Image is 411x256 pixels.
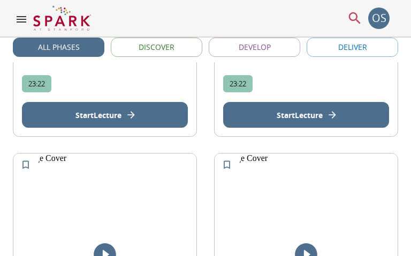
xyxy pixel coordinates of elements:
[223,102,389,128] button: View Lecture
[75,109,121,121] p: Start Lecture
[368,8,390,29] div: OS
[33,5,91,31] img: Logo of SPARK at Stanford
[307,38,398,57] button: Deliver
[223,79,253,89] span: 23:22
[209,38,300,57] button: Develop
[20,159,31,170] svg: Add to My Learning
[15,13,28,29] button: menu
[13,153,196,252] img: Image Cover
[368,8,390,29] button: account of current user
[277,109,323,121] p: Start Lecture
[13,38,104,57] button: All Phases
[22,79,51,89] span: 23:22
[111,38,202,57] button: Discover
[215,153,398,252] img: Image Cover
[347,10,363,26] button: menu
[222,159,232,170] svg: Add to My Learning
[22,102,188,128] button: View Lecture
